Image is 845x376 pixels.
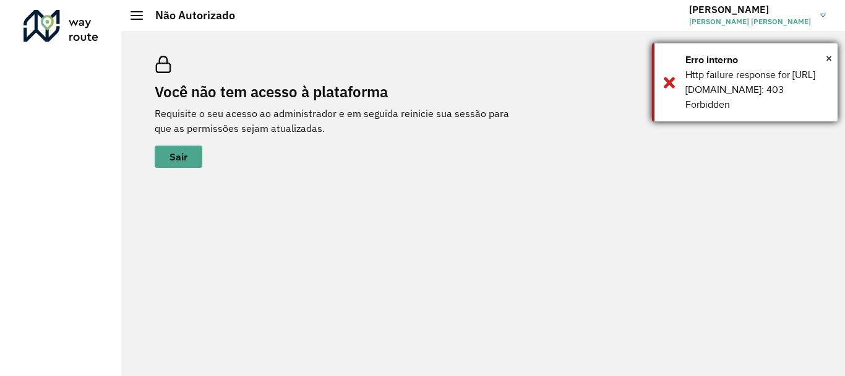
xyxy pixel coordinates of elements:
div: Erro interno [685,53,828,68]
div: Http failure response for [URL][DOMAIN_NAME]: 403 Forbidden [685,68,828,112]
span: Sair [169,152,187,162]
button: Close [826,49,832,68]
button: button [155,146,202,168]
h2: Não Autorizado [143,9,235,22]
h2: Você não tem acesso à plataforma [155,83,526,101]
p: Requisite o seu acesso ao administrador e em seguida reinicie sua sessão para que as permissões s... [155,106,526,136]
h3: [PERSON_NAME] [689,4,811,15]
span: × [826,49,832,68]
span: [PERSON_NAME] [PERSON_NAME] [689,16,811,27]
